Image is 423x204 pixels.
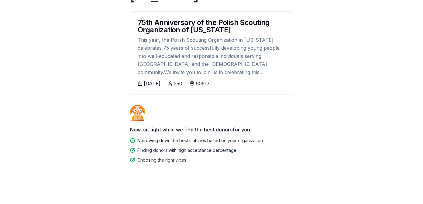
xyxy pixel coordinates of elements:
[137,147,236,154] div: Finding donors with high acceptance percentage
[137,156,186,164] div: Choosing the right vibes
[130,123,293,136] div: Now, sit tight while we find the best donors for you...
[138,19,285,34] div: 75th Anniversary of the Polish Scouting Organization of [US_STATE]
[130,105,145,121] img: Dog waiting patiently
[144,80,160,87] div: [DATE]
[138,36,285,76] div: This year, the Polish Scouting Organization in [US_STATE] celebrates 75 years of successfully dev...
[174,80,182,87] div: 250
[196,80,210,87] div: 60517
[137,137,263,144] div: Narrowing down the best matches based on your organization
